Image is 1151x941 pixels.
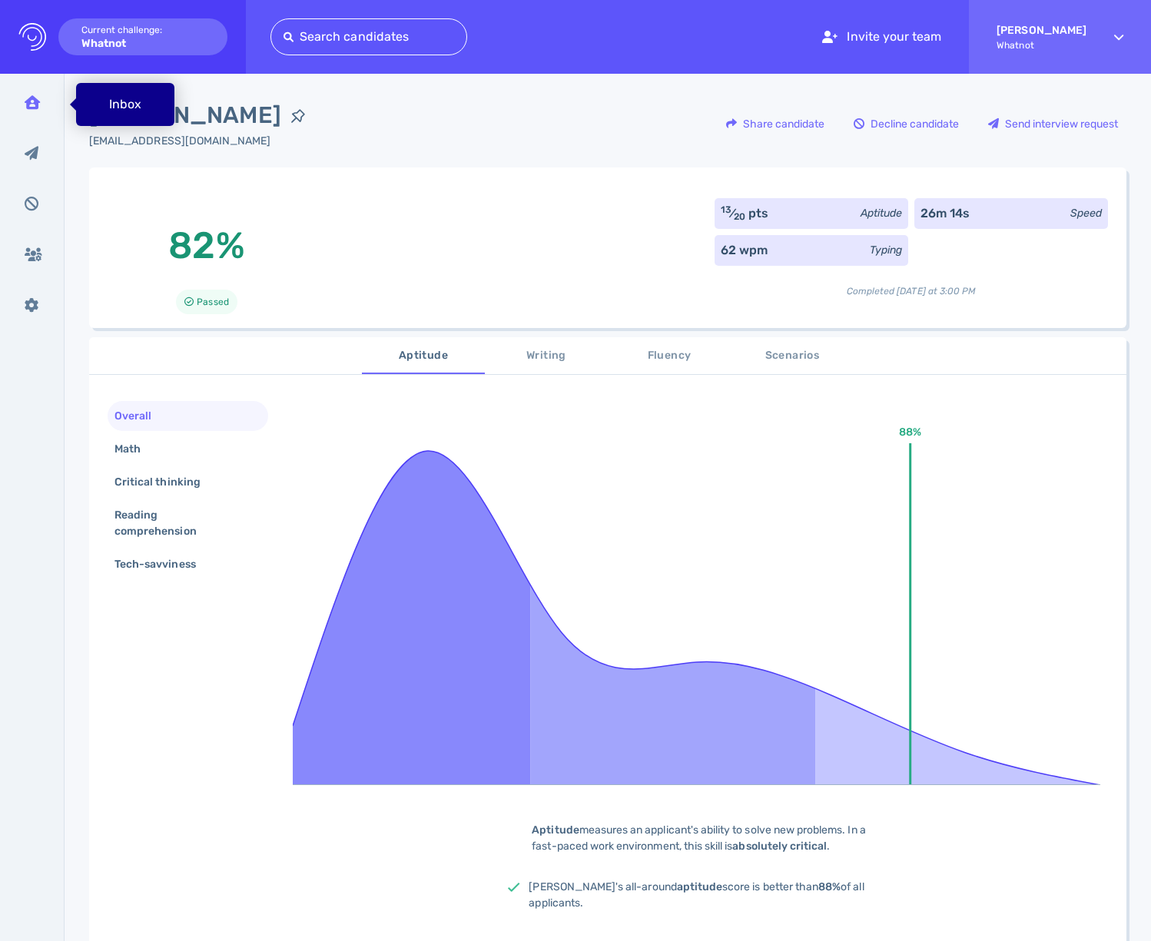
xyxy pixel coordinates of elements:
[740,346,844,366] span: Scenarios
[715,272,1108,298] div: Completed [DATE] at 3:00 PM
[899,426,921,439] text: 88%
[532,823,579,837] b: Aptitude
[734,211,745,222] sub: 20
[677,880,722,893] b: aptitude
[818,880,841,893] b: 88%
[111,471,219,493] div: Critical thinking
[718,105,833,142] button: Share candidate
[89,133,315,149] div: Click to copy the email address
[861,205,902,221] div: Aptitude
[197,293,228,311] span: Passed
[371,346,476,366] span: Aptitude
[617,346,721,366] span: Fluency
[494,346,599,366] span: Writing
[1070,205,1102,221] div: Speed
[111,438,159,460] div: Math
[997,24,1086,37] strong: [PERSON_NAME]
[732,840,827,853] b: absolutely critical
[721,204,769,223] div: ⁄ pts
[980,105,1126,142] button: Send interview request
[168,224,244,267] span: 82%
[920,204,970,223] div: 26m 14s
[718,106,832,141] div: Share candidate
[721,204,731,215] sup: 13
[111,504,252,542] div: Reading comprehension
[508,822,892,854] div: measures an applicant's ability to solve new problems. In a fast-paced work environment, this ski...
[870,242,902,258] div: Typing
[111,553,214,575] div: Tech-savviness
[997,40,1086,51] span: Whatnot
[111,405,170,427] div: Overall
[721,241,768,260] div: 62 wpm
[980,106,1126,141] div: Send interview request
[529,880,864,910] span: [PERSON_NAME]'s all-around score is better than of all applicants.
[845,105,967,142] button: Decline candidate
[846,106,967,141] div: Decline candidate
[89,98,281,133] span: [PERSON_NAME]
